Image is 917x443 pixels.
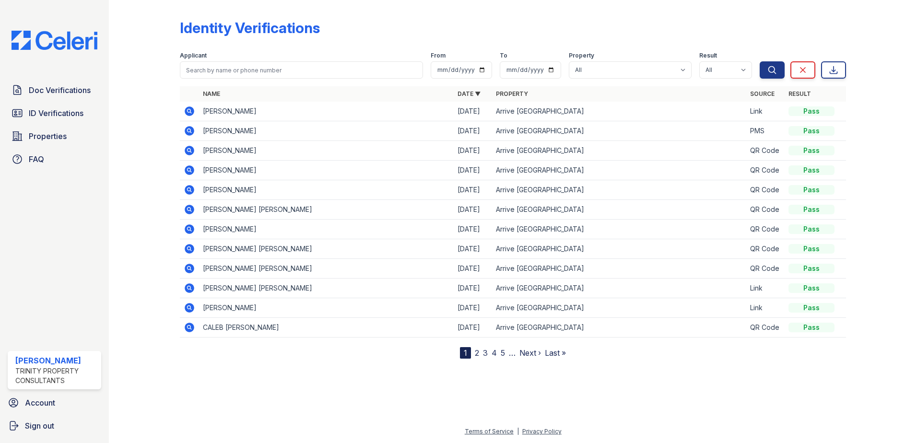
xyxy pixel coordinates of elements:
td: Arrive [GEOGRAPHIC_DATA] [492,259,747,279]
td: [DATE] [454,121,492,141]
td: [PERSON_NAME] [199,298,454,318]
td: [PERSON_NAME] [PERSON_NAME] [199,259,454,279]
td: Arrive [GEOGRAPHIC_DATA] [492,220,747,239]
td: [PERSON_NAME] [PERSON_NAME] [199,239,454,259]
div: Pass [788,126,835,136]
div: 1 [460,347,471,359]
td: [PERSON_NAME] [199,180,454,200]
label: To [500,52,507,59]
a: 5 [501,348,505,358]
div: Trinity Property Consultants [15,366,97,385]
td: [PERSON_NAME] [PERSON_NAME] [199,279,454,298]
td: [PERSON_NAME] [199,161,454,180]
td: CALEB [PERSON_NAME] [199,318,454,338]
div: Pass [788,146,835,155]
a: 2 [475,348,479,358]
td: [DATE] [454,180,492,200]
td: Link [746,102,785,121]
td: Arrive [GEOGRAPHIC_DATA] [492,141,747,161]
td: [DATE] [454,279,492,298]
td: [DATE] [454,318,492,338]
td: QR Code [746,239,785,259]
input: Search by name or phone number [180,61,423,79]
a: 3 [483,348,488,358]
label: Property [569,52,594,59]
div: Pass [788,264,835,273]
a: Result [788,90,811,97]
td: QR Code [746,200,785,220]
div: [PERSON_NAME] [15,355,97,366]
a: Doc Verifications [8,81,101,100]
td: [DATE] [454,298,492,318]
a: Privacy Policy [522,428,562,435]
div: Pass [788,224,835,234]
a: 4 [492,348,497,358]
label: From [431,52,446,59]
span: ID Verifications [29,107,83,119]
td: [DATE] [454,200,492,220]
div: Pass [788,106,835,116]
td: Arrive [GEOGRAPHIC_DATA] [492,200,747,220]
td: [PERSON_NAME] [199,102,454,121]
td: [DATE] [454,102,492,121]
td: Arrive [GEOGRAPHIC_DATA] [492,239,747,259]
a: Terms of Service [465,428,514,435]
a: Last » [545,348,566,358]
a: Source [750,90,775,97]
a: Next › [519,348,541,358]
td: Arrive [GEOGRAPHIC_DATA] [492,279,747,298]
td: QR Code [746,220,785,239]
span: … [509,347,516,359]
div: Pass [788,323,835,332]
span: Doc Verifications [29,84,91,96]
td: [DATE] [454,161,492,180]
div: | [517,428,519,435]
td: [PERSON_NAME] [199,141,454,161]
div: Identity Verifications [180,19,320,36]
td: Arrive [GEOGRAPHIC_DATA] [492,161,747,180]
div: Pass [788,185,835,195]
td: Arrive [GEOGRAPHIC_DATA] [492,298,747,318]
a: FAQ [8,150,101,169]
td: QR Code [746,161,785,180]
a: Name [203,90,220,97]
td: PMS [746,121,785,141]
td: [DATE] [454,220,492,239]
span: FAQ [29,153,44,165]
a: Properties [8,127,101,146]
div: Pass [788,244,835,254]
span: Sign out [25,420,54,431]
td: QR Code [746,318,785,338]
img: CE_Logo_Blue-a8612792a0a2168367f1c8372b55b34899dd931a85d93a1a3d3e32e68fde9ad4.png [4,31,105,50]
a: Sign out [4,416,105,435]
td: Arrive [GEOGRAPHIC_DATA] [492,102,747,121]
td: Arrive [GEOGRAPHIC_DATA] [492,318,747,338]
td: [PERSON_NAME] [199,220,454,239]
td: [PERSON_NAME] [PERSON_NAME] [199,200,454,220]
td: Link [746,279,785,298]
td: Arrive [GEOGRAPHIC_DATA] [492,121,747,141]
td: QR Code [746,259,785,279]
a: Account [4,393,105,412]
label: Result [699,52,717,59]
td: QR Code [746,141,785,161]
a: Property [496,90,528,97]
div: Pass [788,205,835,214]
td: Link [746,298,785,318]
td: QR Code [746,180,785,200]
div: Pass [788,165,835,175]
td: [DATE] [454,141,492,161]
td: [PERSON_NAME] [199,121,454,141]
td: [DATE] [454,239,492,259]
div: Pass [788,303,835,313]
td: [DATE] [454,259,492,279]
label: Applicant [180,52,207,59]
span: Properties [29,130,67,142]
td: Arrive [GEOGRAPHIC_DATA] [492,180,747,200]
span: Account [25,397,55,408]
a: Date ▼ [458,90,481,97]
div: Pass [788,283,835,293]
a: ID Verifications [8,104,101,123]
